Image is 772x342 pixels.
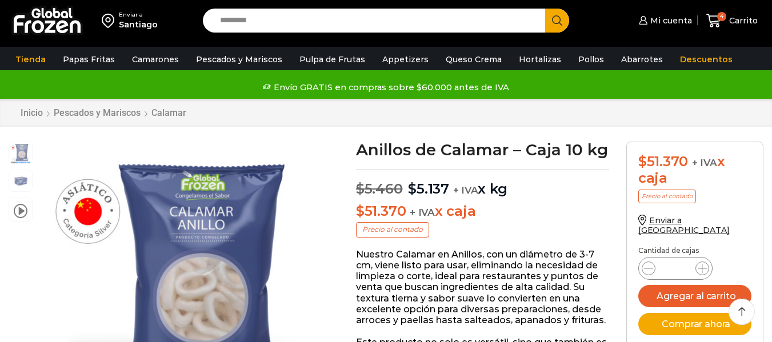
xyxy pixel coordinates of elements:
button: Search button [545,9,569,33]
bdi: 5.137 [408,180,449,197]
button: Comprar ahora [638,313,751,335]
span: + IVA [692,157,717,168]
img: address-field-icon.svg [102,11,119,30]
p: Precio al contado [638,190,696,203]
p: Cantidad de cajas [638,247,751,255]
a: Enviar a [GEOGRAPHIC_DATA] [638,215,730,235]
a: Inicio [20,107,43,118]
span: Mi cuenta [647,15,692,26]
p: Precio al contado [356,222,429,237]
a: Abarrotes [615,49,669,70]
a: Calamar [151,107,187,118]
a: Pollos [573,49,610,70]
span: $ [356,203,365,219]
a: Camarones [126,49,185,70]
a: Pulpa de Frutas [294,49,371,70]
span: + IVA [410,207,435,218]
div: Enviar a [119,11,158,19]
span: $ [356,180,365,197]
input: Product quantity [665,260,686,276]
span: $ [408,180,417,197]
a: Pescados y Mariscos [53,107,141,118]
button: Agregar al carrito [638,285,751,307]
a: Mi cuenta [636,9,692,32]
span: Carrito [726,15,758,26]
bdi: 5.460 [356,180,403,197]
a: Descuentos [674,49,738,70]
h1: Anillos de Calamar – Caja 10 kg [356,142,609,158]
p: Nuestro Calamar en Anillos, con un diámetro de 3-7 cm, viene listo para usar, eliminando la neces... [356,249,609,325]
a: Tienda [10,49,51,70]
a: Appetizers [377,49,434,70]
a: Hortalizas [513,49,567,70]
span: 4 [717,12,726,21]
a: Papas Fritas [57,49,121,70]
span: 3 [9,170,32,193]
a: Pescados y Mariscos [190,49,288,70]
bdi: 51.370 [638,153,688,170]
span: $ [638,153,647,170]
div: x caja [638,154,751,187]
a: Queso Crema [440,49,507,70]
bdi: 51.370 [356,203,406,219]
p: x kg [356,169,609,198]
nav: Breadcrumb [20,107,187,118]
a: 4 Carrito [703,7,761,34]
p: x caja [356,203,609,220]
span: Calamar-anillo [9,142,32,165]
span: + IVA [453,184,478,196]
div: Santiago [119,19,158,30]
